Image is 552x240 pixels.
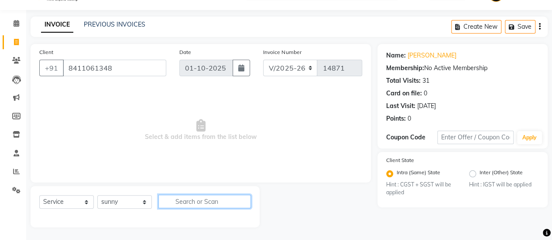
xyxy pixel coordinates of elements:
label: Date [179,48,191,56]
span: Select & add items from the list below [39,87,362,174]
div: Card on file: [386,89,422,98]
button: Save [505,20,535,34]
label: Client State [386,156,414,164]
label: Invoice Number [263,48,301,56]
button: Create New [451,20,501,34]
label: Intra (Same) State [397,169,440,179]
div: [DATE] [417,101,436,111]
div: Coupon Code [386,133,437,142]
button: +91 [39,60,64,76]
div: Total Visits: [386,76,421,85]
input: Search by Name/Mobile/Email/Code [63,60,166,76]
div: Name: [386,51,406,60]
label: Client [39,48,53,56]
label: Inter (Other) State [480,169,523,179]
div: Last Visit: [386,101,415,111]
a: [PERSON_NAME] [408,51,456,60]
div: Membership: [386,64,424,73]
div: 31 [422,76,429,85]
div: No Active Membership [386,64,539,73]
div: 0 [408,114,411,123]
small: Hint : CGST + SGST will be applied [386,181,456,197]
button: Apply [517,131,542,144]
div: 0 [424,89,427,98]
input: Enter Offer / Coupon Code [437,131,514,144]
small: Hint : IGST will be applied [469,181,539,189]
input: Search or Scan [158,195,251,208]
a: PREVIOUS INVOICES [84,20,145,28]
div: Points: [386,114,406,123]
a: INVOICE [41,17,73,33]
